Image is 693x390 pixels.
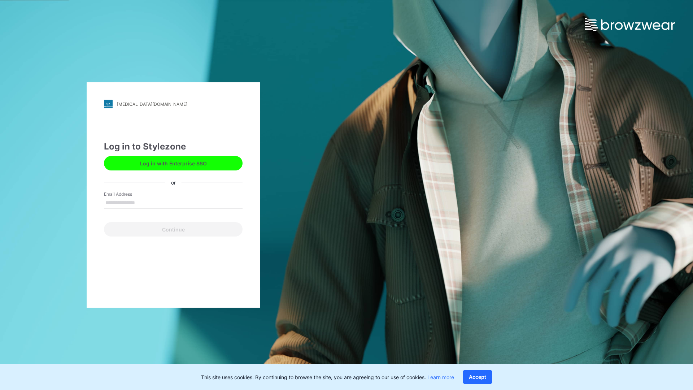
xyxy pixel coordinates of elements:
[585,18,675,31] img: browzwear-logo.e42bd6dac1945053ebaf764b6aa21510.svg
[427,374,454,380] a: Learn more
[104,191,154,198] label: Email Address
[117,101,187,107] div: [MEDICAL_DATA][DOMAIN_NAME]
[104,100,113,108] img: stylezone-logo.562084cfcfab977791bfbf7441f1a819.svg
[104,140,243,153] div: Log in to Stylezone
[463,370,492,384] button: Accept
[201,373,454,381] p: This site uses cookies. By continuing to browse the site, you are agreeing to our use of cookies.
[104,100,243,108] a: [MEDICAL_DATA][DOMAIN_NAME]
[165,178,182,186] div: or
[104,156,243,170] button: Log in with Enterprise SSO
